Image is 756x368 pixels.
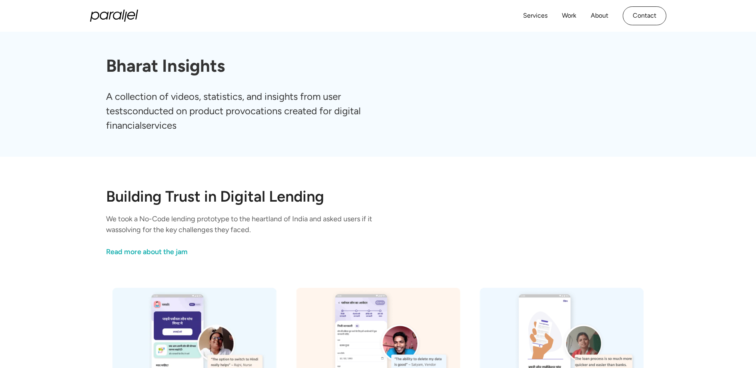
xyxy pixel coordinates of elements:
[623,6,666,25] a: Contact
[106,189,650,204] h2: Building Trust in Digital Lending
[523,10,547,22] a: Services
[562,10,576,22] a: Work
[106,56,650,77] h1: Bharat Insights
[106,247,188,257] div: Read more about the jam
[591,10,608,22] a: About
[106,89,392,133] p: A collection of videos, statistics, and insights from user testsconducted on product provocations...
[106,214,405,235] p: We took a No-Code lending prototype to the heartland of India and asked users if it wassolving fo...
[90,10,138,22] a: home
[106,247,405,257] a: link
